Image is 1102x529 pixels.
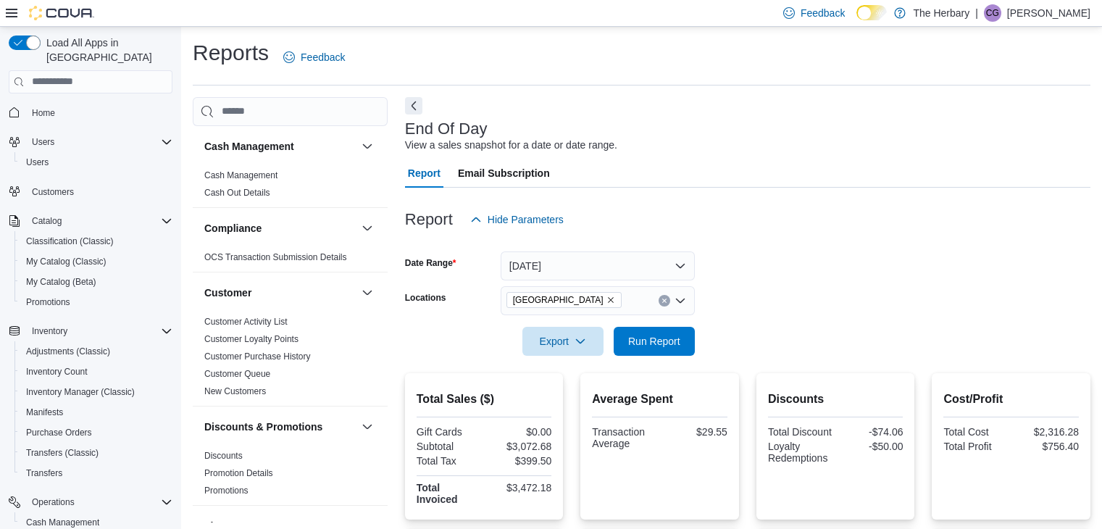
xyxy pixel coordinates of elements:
[20,293,172,311] span: Promotions
[301,50,345,64] span: Feedback
[3,181,178,202] button: Customers
[32,215,62,227] span: Catalog
[20,383,172,401] span: Inventory Manager (Classic)
[193,249,388,272] div: Compliance
[204,485,249,496] span: Promotions
[204,252,347,262] a: OCS Transaction Submission Details
[26,296,70,308] span: Promotions
[975,4,978,22] p: |
[204,351,311,362] span: Customer Purchase History
[204,386,266,397] span: New Customers
[26,427,92,438] span: Purchase Orders
[838,441,903,452] div: -$50.00
[359,138,376,155] button: Cash Management
[204,251,347,263] span: OCS Transaction Submission Details
[464,205,569,234] button: Hide Parameters
[26,322,172,340] span: Inventory
[14,251,178,272] button: My Catalog (Classic)
[20,363,93,380] a: Inventory Count
[20,363,172,380] span: Inventory Count
[20,383,141,401] a: Inventory Manager (Classic)
[14,382,178,402] button: Inventory Manager (Classic)
[20,293,76,311] a: Promotions
[3,132,178,152] button: Users
[204,351,311,362] a: Customer Purchase History
[14,341,178,362] button: Adjustments (Classic)
[204,188,270,198] a: Cash Out Details
[20,444,172,462] span: Transfers (Classic)
[32,496,75,508] span: Operations
[20,465,68,482] a: Transfers
[405,138,617,153] div: View a sales snapshot for a date or date range.
[1014,426,1079,438] div: $2,316.28
[614,327,695,356] button: Run Report
[913,4,969,22] p: The Herbary
[943,391,1079,408] h2: Cost/Profit
[417,441,481,452] div: Subtotal
[26,133,60,151] button: Users
[204,368,270,380] span: Customer Queue
[986,4,999,22] span: CG
[204,420,356,434] button: Discounts & Promotions
[417,391,552,408] h2: Total Sales ($)
[417,455,481,467] div: Total Tax
[26,133,172,151] span: Users
[193,313,388,406] div: Customer
[488,212,564,227] span: Hide Parameters
[32,186,74,198] span: Customers
[14,362,178,382] button: Inventory Count
[14,443,178,463] button: Transfers (Classic)
[20,253,172,270] span: My Catalog (Classic)
[592,391,727,408] h2: Average Spent
[592,426,656,449] div: Transaction Average
[277,43,351,72] a: Feedback
[204,286,251,300] h3: Customer
[838,426,903,438] div: -$74.06
[14,402,178,422] button: Manifests
[26,407,63,418] span: Manifests
[204,467,273,479] span: Promotion Details
[3,211,178,231] button: Catalog
[204,334,299,344] a: Customer Loyalty Points
[1014,441,1079,452] div: $756.40
[26,493,172,511] span: Operations
[856,20,857,21] span: Dark Mode
[26,212,172,230] span: Catalog
[26,104,172,122] span: Home
[204,420,322,434] h3: Discounts & Promotions
[26,276,96,288] span: My Catalog (Beta)
[531,327,595,356] span: Export
[606,296,615,304] button: Remove Kingston from selection in this group
[14,152,178,172] button: Users
[768,391,903,408] h2: Discounts
[14,231,178,251] button: Classification (Classic)
[14,272,178,292] button: My Catalog (Beta)
[26,386,135,398] span: Inventory Manager (Classic)
[20,273,172,291] span: My Catalog (Beta)
[193,447,388,505] div: Discounts & Promotions
[943,426,1008,438] div: Total Cost
[204,139,294,154] h3: Cash Management
[204,221,262,236] h3: Compliance
[26,104,61,122] a: Home
[204,316,288,328] span: Customer Activity List
[20,444,104,462] a: Transfers (Classic)
[359,220,376,237] button: Compliance
[204,486,249,496] a: Promotions
[3,492,178,512] button: Operations
[458,159,550,188] span: Email Subscription
[26,157,49,168] span: Users
[768,441,832,464] div: Loyalty Redemptions
[204,221,356,236] button: Compliance
[204,468,273,478] a: Promotion Details
[32,107,55,119] span: Home
[193,167,388,207] div: Cash Management
[32,136,54,148] span: Users
[26,346,110,357] span: Adjustments (Classic)
[487,482,551,493] div: $3,472.18
[768,426,832,438] div: Total Discount
[204,386,266,396] a: New Customers
[204,451,243,461] a: Discounts
[20,253,112,270] a: My Catalog (Classic)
